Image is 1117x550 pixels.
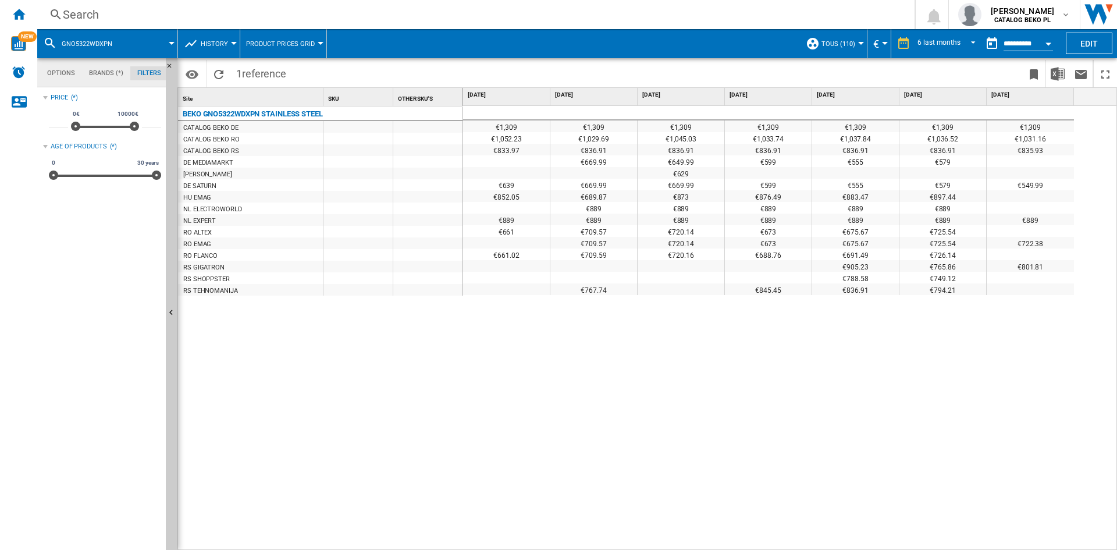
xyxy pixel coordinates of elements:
div: €549.99 [987,179,1074,190]
div: €639 [463,179,550,190]
button: Open calendar [1038,31,1059,52]
div: Sort None [180,88,323,106]
div: €709.57 [550,237,637,249]
button: GNO5322WDXPN [62,29,124,58]
div: €845.45 [725,283,812,295]
div: €720.16 [638,249,724,260]
div: 6 last months [917,38,961,47]
div: €1,309 [899,120,986,132]
img: wise-card.svg [11,36,26,51]
div: RO FLANCO [183,250,218,262]
span: reference [242,68,286,80]
span: € [873,38,879,50]
div: €873 [638,190,724,202]
div: €669.99 [550,155,637,167]
div: €1,309 [550,120,637,132]
div: RO EMAG [183,239,211,250]
div: CATALOG BEKO RO [183,134,240,146]
span: NEW [18,31,37,42]
div: OTHER SKU'S Sort None [396,88,463,106]
div: GNO5322WDXPN [43,29,172,58]
div: €726.14 [899,249,986,260]
div: €889 [550,202,637,214]
div: Site Sort None [180,88,323,106]
div: Product prices grid [246,29,321,58]
div: Price [51,93,68,102]
button: Send this report by email [1069,60,1093,87]
md-tab-item: Filters [130,66,168,80]
div: €801.81 [987,260,1074,272]
md-menu: Currency [867,29,891,58]
button: Bookmark this report [1022,60,1045,87]
button: Reload [207,60,230,87]
div: €689.87 [550,190,637,202]
div: SKU Sort None [326,88,393,106]
div: History [184,29,234,58]
div: €673 [725,237,812,249]
div: €836.91 [638,144,724,155]
div: €788.58 [812,272,899,283]
div: [DATE] [553,88,637,102]
div: Search [63,6,884,23]
span: [DATE] [991,91,1072,99]
div: €675.67 [812,225,899,237]
div: €1,309 [812,120,899,132]
div: €836.91 [550,144,637,155]
div: €675.67 [812,237,899,249]
span: 0€ [71,109,81,119]
span: [DATE] [730,91,809,99]
div: €661.02 [463,249,550,260]
div: €555 [812,179,899,190]
div: €709.59 [550,249,637,260]
img: alerts-logo.svg [12,65,26,79]
div: €555 [812,155,899,167]
div: TOUS (110) [806,29,861,58]
span: History [201,40,228,48]
div: €889 [725,214,812,225]
span: 1 [230,60,292,84]
div: €905.23 [812,260,899,272]
div: RS SHOPPSTER [183,274,230,285]
div: €720.14 [638,237,724,249]
div: €599 [725,179,812,190]
div: BEKO GNO5322WDXPN STAINLESS STEEL [183,107,323,121]
span: [DATE] [904,91,984,99]
md-select: REPORTS.WIZARD.STEPS.REPORT.STEPS.REPORT_OPTIONS.PERIOD: 6 last months [916,34,980,54]
button: Download in Excel [1046,60,1069,87]
div: €691.49 [812,249,899,260]
div: €1,309 [638,120,724,132]
div: €835.93 [987,144,1074,155]
span: [DATE] [642,91,722,99]
div: €1,045.03 [638,132,724,144]
div: €709.57 [550,225,637,237]
div: €889 [899,214,986,225]
span: [DATE] [468,91,547,99]
div: Sort None [326,88,393,106]
div: RS GIGATRON [183,262,225,274]
button: € [873,29,885,58]
div: €661 [463,225,550,237]
div: [DATE] [640,88,724,102]
button: Maximize [1094,60,1117,87]
span: 30 years [136,158,161,168]
div: €1,036.52 [899,132,986,144]
div: €889 [899,202,986,214]
div: €1,037.84 [812,132,899,144]
div: €649.99 [638,155,724,167]
div: NL ELECTROWORLD [183,204,242,215]
div: €767.74 [550,283,637,295]
b: CATALOG BEKO PL [994,16,1051,24]
div: €889 [725,202,812,214]
div: HU EMAG [183,192,211,204]
div: €1,309 [725,120,812,132]
span: OTHER SKU'S [398,95,433,102]
div: €1,052.23 [463,132,550,144]
div: €836.91 [812,283,899,295]
span: 10000€ [116,109,140,119]
div: €725.54 [899,237,986,249]
div: €673 [725,225,812,237]
div: €883.47 [812,190,899,202]
span: 0 [50,158,57,168]
div: €1,309 [987,120,1074,132]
